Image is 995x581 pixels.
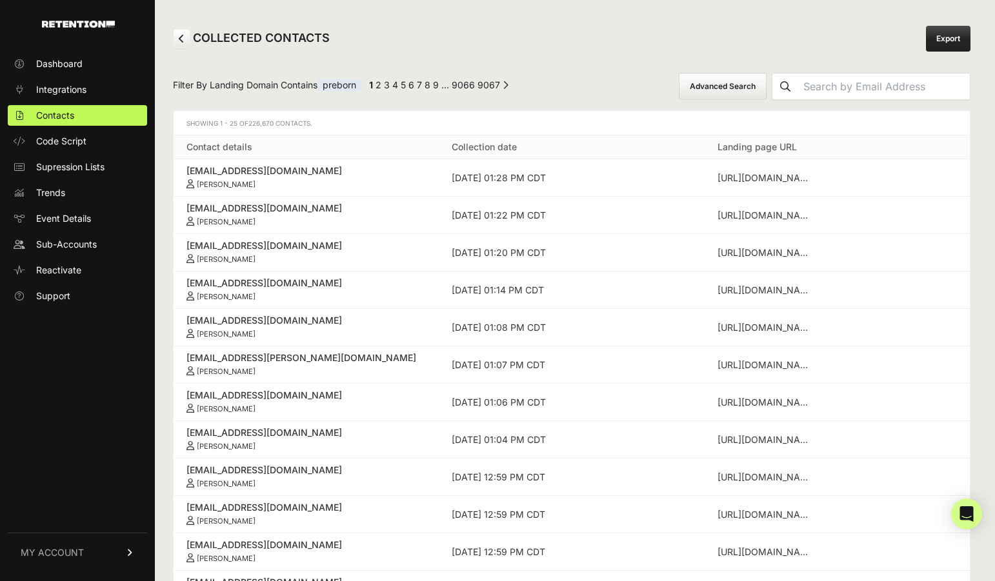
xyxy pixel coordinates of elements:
div: https://preborn.com/fetal-microchimerism-bonding/ [718,396,814,409]
span: MY ACCOUNT [21,546,84,559]
em: Page 1 [369,79,373,90]
div: [EMAIL_ADDRESS][DOMAIN_NAME] [186,277,426,290]
span: Support [36,290,70,302]
div: https://give.preborn.com/preborn/give?utm_source=google&utm_medium=cpc&_aiid=15693&teng=go&deng=c... [718,433,814,446]
a: Contacts [8,105,147,126]
small: [PERSON_NAME] [197,517,256,526]
a: [EMAIL_ADDRESS][DOMAIN_NAME] [PERSON_NAME] [186,164,426,189]
a: Page 3 [384,79,390,90]
a: Dashboard [8,54,147,74]
a: Page 2 [376,79,381,90]
a: Support [8,286,147,306]
a: Page 8 [425,79,430,90]
td: [DATE] 01:22 PM CDT [439,197,704,234]
a: Code Script [8,131,147,152]
a: Landing page URL [718,141,797,152]
td: [DATE] 12:59 PM CDT [439,533,704,571]
span: preborn [317,79,361,92]
a: Trends [8,182,147,203]
small: [PERSON_NAME] [197,479,256,488]
div: https://give.preborn.com/preborn/appeals?sc=TC0625PSMS&amt=50&gs=s&utm_source=prospecting&utm_med... [718,546,814,558]
div: https://give.preborn.com/preborn/appeals?sc=44651GF&utm_source=facebook&utm_medium=paid&utm_campa... [718,321,814,334]
span: Trends [36,186,65,199]
span: Showing 1 - 25 of [186,119,312,127]
a: [EMAIL_ADDRESS][DOMAIN_NAME] [PERSON_NAME] [186,389,426,413]
small: [PERSON_NAME] [197,180,256,189]
span: Supression Lists [36,161,105,173]
a: [EMAIL_ADDRESS][DOMAIN_NAME] [PERSON_NAME] [186,464,426,488]
div: https://resources.preborn.com/dare-to-hope?&utm_source=facebook&utm_medium=paid&utm_campaign=hope... [718,471,814,484]
small: [PERSON_NAME] [197,367,256,376]
a: Page 4 [392,79,398,90]
input: Search by Email Address [798,74,970,99]
td: [DATE] 01:07 PM CDT [439,346,704,384]
span: Reactivate [36,264,81,277]
h2: COLLECTED CONTACTS [173,29,330,48]
div: [EMAIL_ADDRESS][DOMAIN_NAME] [186,538,426,551]
span: 226,670 Contacts. [248,119,312,127]
a: Page 9067 [477,79,500,90]
span: Event Details [36,212,91,225]
div: https://give.preborn.com/preborn/give?utm_source=google&utm_medium=cpc&utm_campaign=extensions&_a... [718,284,814,297]
div: Open Intercom Messenger [951,498,982,529]
div: Pagination [367,79,508,95]
a: Reactivate [8,260,147,281]
a: Event Details [8,208,147,229]
a: [EMAIL_ADDRESS][DOMAIN_NAME] [PERSON_NAME] [186,538,426,563]
a: [EMAIL_ADDRESS][PERSON_NAME][DOMAIN_NAME] [PERSON_NAME] [186,351,426,376]
div: [EMAIL_ADDRESS][DOMAIN_NAME] [186,389,426,402]
span: Filter By Landing Domain Contains [173,79,361,95]
a: MY ACCOUNT [8,533,147,572]
a: [EMAIL_ADDRESS][DOMAIN_NAME] [PERSON_NAME] [186,426,426,451]
a: Page 6 [408,79,414,90]
a: Page 7 [417,79,422,90]
td: [DATE] 01:14 PM CDT [439,271,704,309]
small: [PERSON_NAME] [197,554,256,563]
td: [DATE] 12:59 PM CDT [439,458,704,496]
small: [PERSON_NAME] [197,442,256,451]
span: Sub-Accounts [36,238,97,251]
a: [EMAIL_ADDRESS][DOMAIN_NAME] [PERSON_NAME] [186,501,426,526]
a: Page 9066 [452,79,475,90]
div: https://preborn.com/ [718,359,814,371]
div: [EMAIL_ADDRESS][PERSON_NAME][DOMAIN_NAME] [186,351,426,364]
a: Export [926,26,970,52]
div: [EMAIL_ADDRESS][DOMAIN_NAME] [186,464,426,477]
a: [EMAIL_ADDRESS][DOMAIN_NAME] [PERSON_NAME] [186,239,426,264]
div: [EMAIL_ADDRESS][DOMAIN_NAME] [186,426,426,439]
td: [DATE] 01:08 PM CDT [439,309,704,346]
td: [DATE] 01:28 PM CDT [439,159,704,197]
div: [EMAIL_ADDRESS][DOMAIN_NAME] [186,164,426,177]
a: Collection date [452,141,517,152]
small: [PERSON_NAME] [197,255,256,264]
small: [PERSON_NAME] [197,404,256,413]
a: Supression Lists [8,157,147,177]
a: [EMAIL_ADDRESS][DOMAIN_NAME] [PERSON_NAME] [186,277,426,301]
a: Integrations [8,79,147,100]
a: [EMAIL_ADDRESS][DOMAIN_NAME] [PERSON_NAME] [186,314,426,339]
a: Contact details [186,141,252,152]
div: https://give.preborn.com/preborn/give?utm_source=google&utm_medium=cpc&_aiid=15693&teng=go&deng=c... [718,209,814,222]
span: … [441,79,449,90]
span: Dashboard [36,57,83,70]
div: https://give.preborn.com/preborn/appeals?sc=44651GF&utm_source=facebook&utm_medium=paid&utm_campa... [718,508,814,521]
small: [PERSON_NAME] [197,217,256,226]
div: [EMAIL_ADDRESS][DOMAIN_NAME] [186,501,426,514]
a: Page 9 [433,79,439,90]
div: [EMAIL_ADDRESS][DOMAIN_NAME] [186,202,426,215]
span: Code Script [36,135,86,148]
td: [DATE] 12:59 PM CDT [439,496,704,533]
td: [DATE] 01:04 PM CDT [439,421,704,458]
div: [EMAIL_ADDRESS][DOMAIN_NAME] [186,314,426,327]
td: [DATE] 01:06 PM CDT [439,384,704,421]
a: [EMAIL_ADDRESS][DOMAIN_NAME] [PERSON_NAME] [186,202,426,226]
a: Sub-Accounts [8,234,147,255]
span: Integrations [36,83,86,96]
div: [EMAIL_ADDRESS][DOMAIN_NAME] [186,239,426,252]
img: Retention.com [42,21,115,28]
td: [DATE] 01:20 PM CDT [439,234,704,271]
small: [PERSON_NAME] [197,330,256,339]
a: Page 5 [401,79,406,90]
span: Contacts [36,109,74,122]
div: https://preborn.com/preborn-give/ultrasound-machine/ [718,172,814,184]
